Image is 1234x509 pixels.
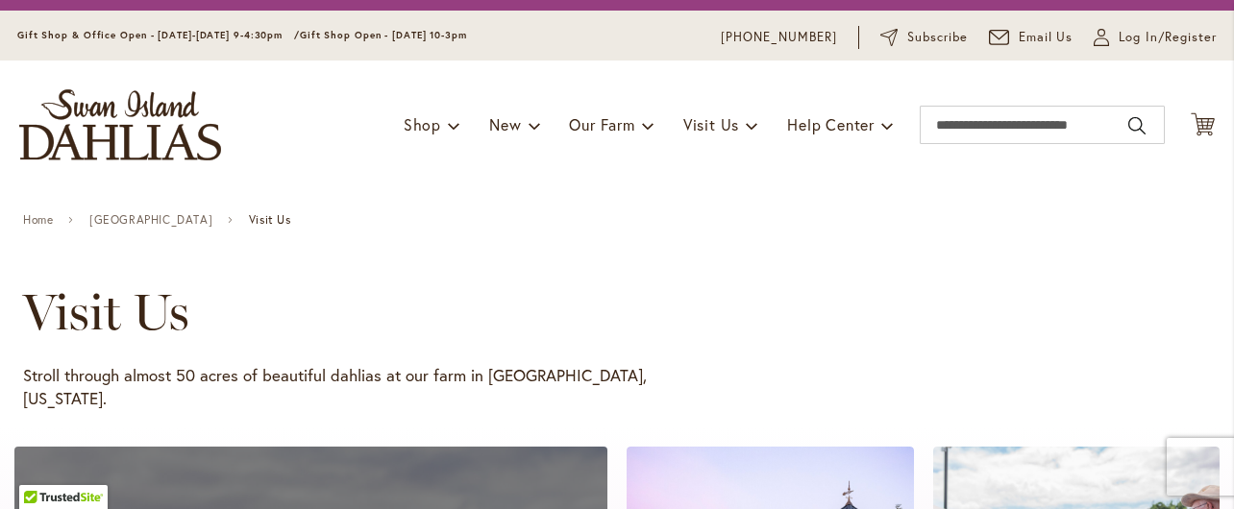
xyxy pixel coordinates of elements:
[89,213,212,227] a: [GEOGRAPHIC_DATA]
[721,28,837,47] a: [PHONE_NUMBER]
[23,364,648,410] p: Stroll through almost 50 acres of beautiful dahlias at our farm in [GEOGRAPHIC_DATA], [US_STATE].
[404,114,441,134] span: Shop
[23,283,1155,341] h1: Visit Us
[23,213,53,227] a: Home
[569,114,634,134] span: Our Farm
[907,28,968,47] span: Subscribe
[1019,28,1074,47] span: Email Us
[1119,28,1217,47] span: Log In/Register
[300,29,467,41] span: Gift Shop Open - [DATE] 10-3pm
[880,28,968,47] a: Subscribe
[989,28,1074,47] a: Email Us
[19,89,221,160] a: store logo
[249,213,291,227] span: Visit Us
[17,29,300,41] span: Gift Shop & Office Open - [DATE]-[DATE] 9-4:30pm /
[787,114,875,134] span: Help Center
[1094,28,1217,47] a: Log In/Register
[489,114,521,134] span: New
[683,114,739,134] span: Visit Us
